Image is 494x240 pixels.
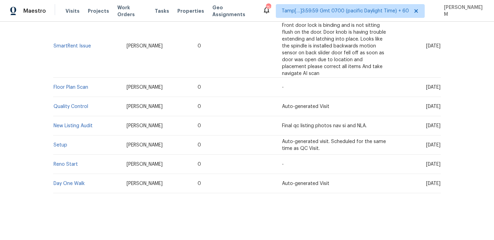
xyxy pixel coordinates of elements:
span: [DATE] [426,162,440,167]
span: Tasks [155,9,169,13]
span: 0 [198,85,201,90]
span: 0 [198,181,201,186]
span: [DATE] [426,104,440,109]
span: Visits [66,8,80,14]
span: Auto-generated Visit [282,181,329,186]
span: [PERSON_NAME] [127,104,163,109]
div: 753 [266,4,271,11]
span: Auto-generated Visit [282,104,329,109]
a: Reno Start [54,162,78,167]
span: Work Orders [117,4,146,18]
span: [PERSON_NAME] [127,123,163,128]
a: New Listing Audit [54,123,93,128]
a: Floor Plan Scan [54,85,88,90]
span: [DATE] [426,143,440,148]
span: - [282,85,284,90]
a: Quality Control [54,104,88,109]
span: Auto-generated visit. Scheduled for the same time as QC Visit. [282,139,386,151]
a: Setup [54,143,67,148]
span: - [282,162,284,167]
span: [PERSON_NAME] M [441,4,484,18]
span: 0 [198,104,201,109]
span: [DATE] [426,181,440,186]
span: 0 [198,123,201,128]
span: Properties [177,8,204,14]
span: [PERSON_NAME] [127,44,163,48]
span: [DATE] [426,85,440,90]
span: [DATE] [426,44,440,48]
span: [PERSON_NAME] [127,85,163,90]
span: Projects [88,8,109,14]
span: [PERSON_NAME] [127,143,163,148]
span: 0 [198,162,201,167]
span: Final qc listing photos nav si and NLA. [282,123,367,128]
span: [PERSON_NAME] [127,181,163,186]
span: Geo Assignments [212,4,254,18]
span: [DATE] [426,123,440,128]
a: Day One Walk [54,181,85,186]
span: 0 [198,143,201,148]
span: SMARTEENT ADJUSTMENTS AND NAVAI SCAN Front door lock is binding and is not sitting flush on the d... [282,16,386,76]
a: SmartRent Issue [54,44,91,48]
span: [PERSON_NAME] [127,162,163,167]
span: Tamp[…]3:59:59 Gmt 0700 (pacific Daylight Time) + 60 [282,8,409,14]
span: 0 [198,44,201,48]
span: Maestro [23,8,46,14]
